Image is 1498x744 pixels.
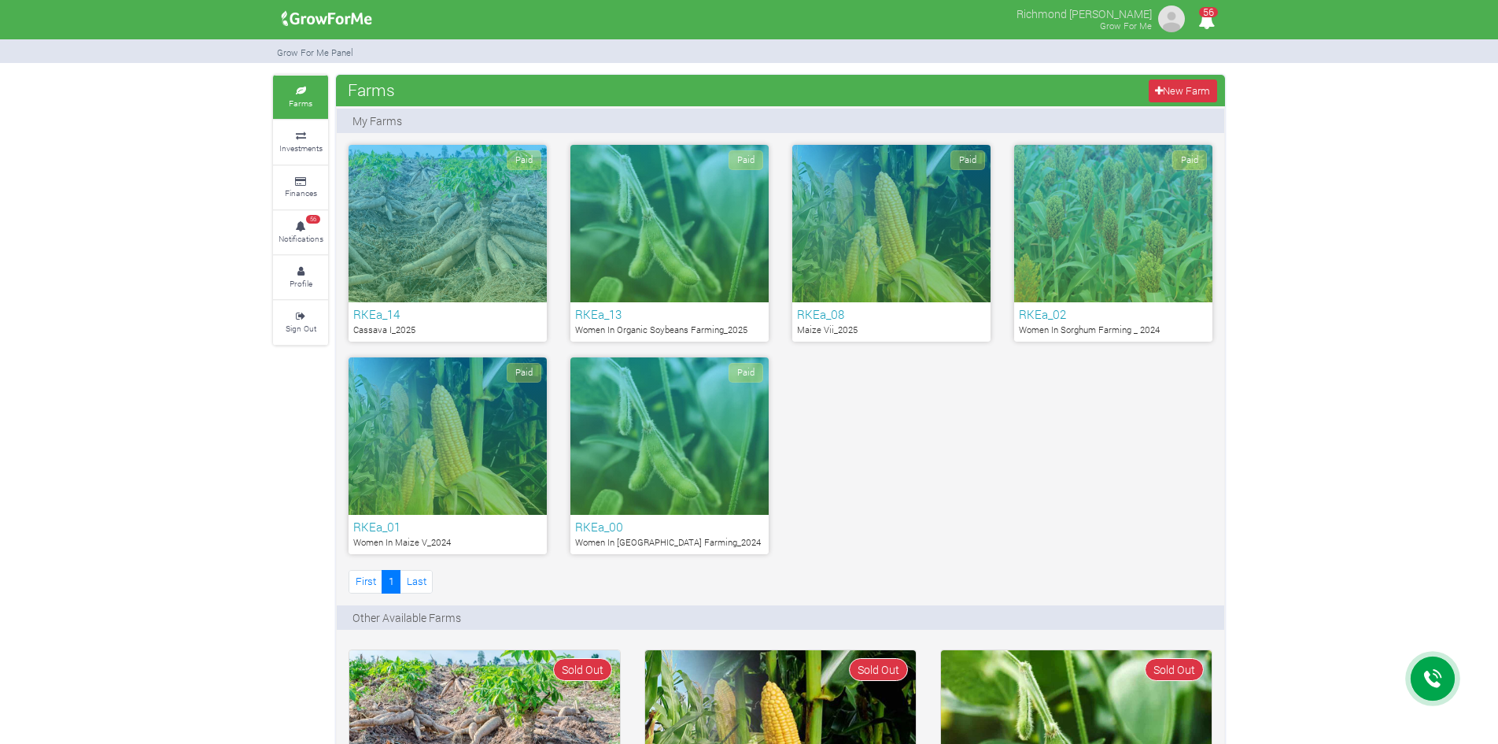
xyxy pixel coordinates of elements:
a: Paid RKEa_08 Maize Vii_2025 [792,145,991,342]
h6: RKEa_02 [1019,307,1208,321]
a: Investments [273,120,328,164]
small: Notifications [279,233,323,244]
span: 56 [306,215,320,224]
span: Paid [729,363,763,383]
a: Paid RKEa_00 Women In [GEOGRAPHIC_DATA] Farming_2024 [570,357,769,554]
a: Last [400,570,433,593]
p: My Farms [352,113,402,129]
span: 56 [1199,7,1218,17]
span: Paid [950,150,985,170]
a: Farms [273,76,328,119]
a: Paid RKEa_01 Women In Maize V_2024 [349,357,547,554]
span: Paid [729,150,763,170]
span: Farms [344,74,399,105]
p: Women In Maize V_2024 [353,536,542,550]
small: Investments [279,143,323,154]
a: Paid RKEa_14 Cassava I_2025 [349,145,547,342]
span: Sold Out [849,658,908,681]
span: Sold Out [1145,658,1204,681]
p: Other Available Farms [352,609,461,626]
span: Sold Out [553,658,612,681]
p: Women In Organic Soybeans Farming_2025 [575,324,764,337]
p: Richmond [PERSON_NAME] [1016,3,1152,22]
h6: RKEa_00 [575,520,764,534]
i: Notifications [1191,3,1222,39]
a: Finances [273,166,328,209]
a: First [349,570,382,593]
a: 1 [382,570,400,593]
h6: RKEa_13 [575,307,764,321]
small: Grow For Me Panel [277,46,353,58]
h6: RKEa_08 [797,307,986,321]
a: Paid RKEa_02 Women In Sorghum Farming _ 2024 [1014,145,1212,342]
small: Finances [285,187,317,198]
img: growforme image [1156,3,1187,35]
p: Women In Sorghum Farming _ 2024 [1019,324,1208,337]
small: Sign Out [286,323,316,334]
p: Maize Vii_2025 [797,324,986,337]
p: Women In [GEOGRAPHIC_DATA] Farming_2024 [575,536,764,550]
h6: RKEa_01 [353,520,542,534]
a: Sign Out [273,301,328,344]
p: Cassava I_2025 [353,324,542,337]
a: 56 [1191,15,1222,30]
small: Farms [289,98,312,109]
a: 56 Notifications [273,211,328,254]
a: Paid RKEa_13 Women In Organic Soybeans Farming_2025 [570,145,769,342]
nav: Page Navigation [349,570,433,593]
small: Grow For Me [1100,20,1152,31]
small: Profile [290,278,312,289]
span: Paid [507,363,541,383]
img: growforme image [276,3,378,35]
a: New Farm [1149,80,1217,102]
h6: RKEa_14 [353,307,542,321]
a: Profile [273,256,328,299]
span: Paid [507,150,541,170]
span: Paid [1172,150,1207,170]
